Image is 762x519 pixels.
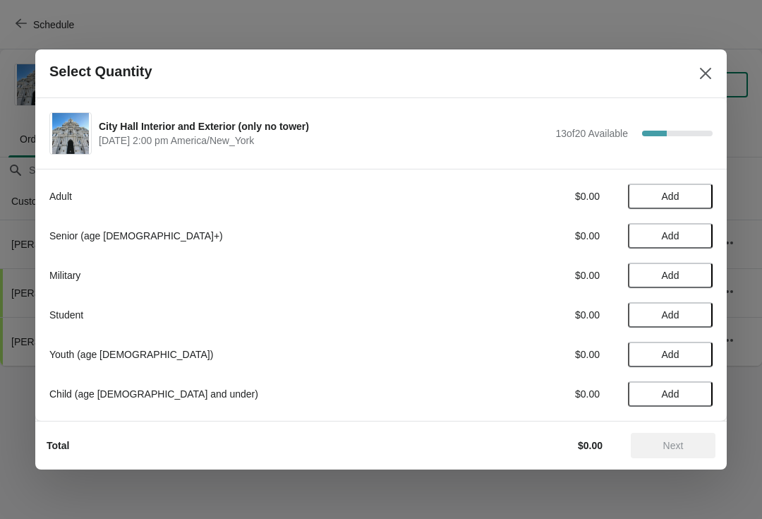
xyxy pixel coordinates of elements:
[469,387,600,401] div: $0.00
[662,349,679,360] span: Add
[52,113,90,154] img: City Hall Interior and Exterior (only no tower) | | September 12 | 2:00 pm America/New_York
[628,263,713,288] button: Add
[47,440,69,451] strong: Total
[469,308,600,322] div: $0.00
[99,119,548,133] span: City Hall Interior and Exterior (only no tower)
[469,347,600,362] div: $0.00
[99,133,548,148] span: [DATE] 2:00 pm America/New_York
[693,61,718,86] button: Close
[628,223,713,249] button: Add
[49,229,441,243] div: Senior (age [DEMOGRAPHIC_DATA]+)
[555,128,628,139] span: 13 of 20 Available
[469,189,600,203] div: $0.00
[49,308,441,322] div: Student
[49,189,441,203] div: Adult
[662,191,679,202] span: Add
[49,268,441,282] div: Military
[49,347,441,362] div: Youth (age [DEMOGRAPHIC_DATA])
[662,309,679,321] span: Add
[628,184,713,209] button: Add
[578,440,603,451] strong: $0.00
[628,381,713,407] button: Add
[628,302,713,328] button: Add
[662,230,679,241] span: Add
[469,268,600,282] div: $0.00
[49,64,152,80] h2: Select Quantity
[49,387,441,401] div: Child (age [DEMOGRAPHIC_DATA] and under)
[662,270,679,281] span: Add
[469,229,600,243] div: $0.00
[628,342,713,367] button: Add
[662,388,679,400] span: Add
